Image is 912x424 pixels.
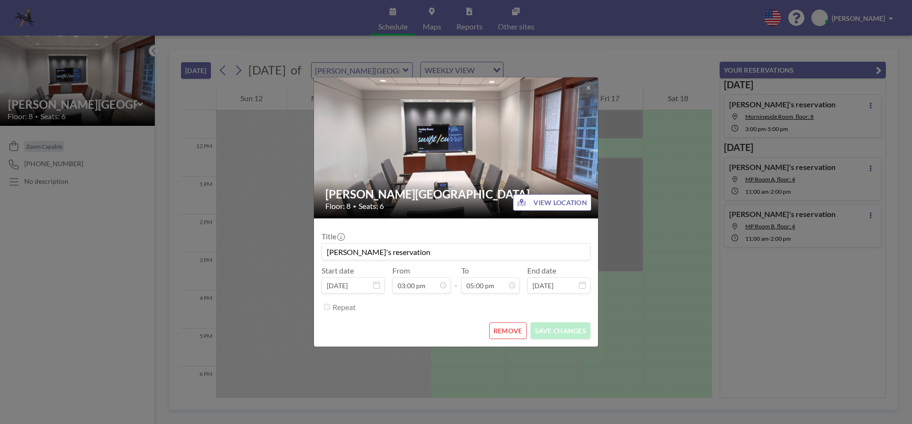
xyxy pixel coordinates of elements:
[322,266,354,275] label: Start date
[392,266,410,275] label: From
[359,201,384,211] span: Seats: 6
[527,266,556,275] label: End date
[353,203,356,210] span: •
[325,201,351,211] span: Floor: 8
[322,244,590,260] input: (No title)
[332,302,356,312] label: Repeat
[322,232,344,241] label: Title
[489,322,527,339] button: REMOVE
[325,187,588,201] h2: [PERSON_NAME][GEOGRAPHIC_DATA]
[461,266,469,275] label: To
[531,322,590,339] button: SAVE CHANGES
[513,194,591,211] button: VIEW LOCATION
[314,41,599,254] img: 537.png
[455,269,457,290] span: -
